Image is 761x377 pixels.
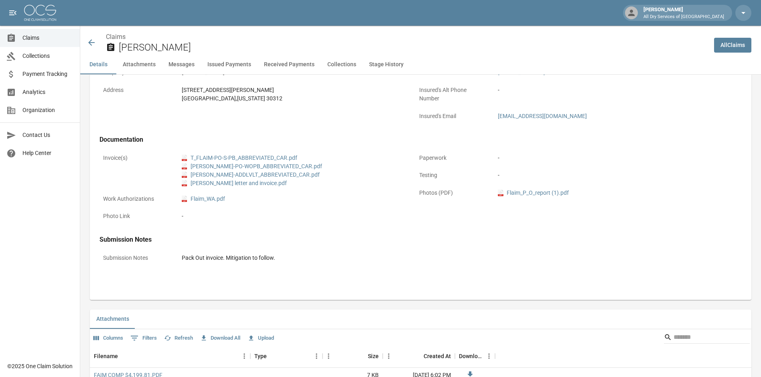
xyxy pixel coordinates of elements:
p: Submission Notes [99,250,172,266]
p: Work Authorizations [99,191,172,207]
a: Claims [106,33,126,41]
div: - [498,86,718,94]
img: ocs-logo-white-transparent.png [24,5,56,21]
a: pdfFlaim_WA.pdf [182,195,225,203]
a: pdf[PERSON_NAME] letter and invoice.pdf [182,179,287,187]
div: Type [254,345,267,367]
p: Insured's Alt Phone Number [416,82,488,106]
p: All Dry Services of [GEOGRAPHIC_DATA] [643,14,724,20]
button: Messages [162,55,201,74]
button: Issued Payments [201,55,258,74]
span: Payment Tracking [22,70,73,78]
span: Help Center [22,149,73,157]
button: Menu [238,350,250,362]
span: Analytics [22,88,73,96]
div: Download [455,345,495,367]
button: Menu [383,350,395,362]
div: © 2025 One Claim Solution [7,362,73,370]
div: - [498,171,718,179]
button: Refresh [162,332,195,344]
div: Pack Out invoice. Mitigation to follow. [182,254,718,262]
div: Download [459,345,483,367]
button: Received Payments [258,55,321,74]
button: Download All [198,332,242,344]
div: Filename [90,345,250,367]
a: pdf[PERSON_NAME]-PO-WOPB_ABBREVIATED_CAR.pdf [182,162,322,171]
div: anchor tabs [80,55,761,74]
span: Collections [22,52,73,60]
div: Created At [383,345,455,367]
div: [GEOGRAPHIC_DATA] , [US_STATE] 30312 [182,94,402,103]
span: Contact Us [22,131,73,139]
button: Select columns [91,332,125,344]
button: Upload [246,332,276,344]
span: Claims [22,34,73,42]
div: Size [323,345,383,367]
div: related-list tabs [90,310,751,329]
button: Details [80,55,116,74]
p: Photos (PDF) [416,185,488,201]
p: Invoice(s) [99,150,172,166]
div: - [498,154,718,162]
p: Insured's Email [416,108,488,124]
a: pdfFlaim_P_O_report (1).pdf [498,189,569,197]
div: [STREET_ADDRESS][PERSON_NAME] [182,86,402,94]
button: Menu [483,350,495,362]
div: Size [368,345,379,367]
button: Attachments [116,55,162,74]
p: Photo Link [99,208,172,224]
span: Organization [22,106,73,114]
button: Collections [321,55,363,74]
a: AllClaims [714,38,751,53]
div: Filename [94,345,118,367]
div: Created At [424,345,451,367]
p: Address [99,82,172,98]
p: Paperwork [416,150,488,166]
button: Menu [323,350,335,362]
button: Attachments [90,310,136,329]
div: Type [250,345,323,367]
div: [PERSON_NAME] [640,6,727,20]
a: pdfT_FLAIM-PO-S-PB_ABBREVIATED_CAR.pdf [182,154,297,162]
nav: breadcrumb [106,32,708,42]
button: Stage History [363,55,410,74]
a: [EMAIL_ADDRESS][DOMAIN_NAME] [498,113,587,119]
button: open drawer [5,5,21,21]
div: Search [664,331,750,345]
button: Menu [310,350,323,362]
h4: Submission Notes [99,236,722,244]
h2: [PERSON_NAME] [119,42,708,53]
h4: Documentation [99,136,722,144]
p: Testing [416,167,488,183]
div: - [182,212,402,220]
button: Show filters [128,332,159,344]
a: pdf[PERSON_NAME]-ADDLVLT_ABBREVIATED_CAR.pdf [182,171,320,179]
